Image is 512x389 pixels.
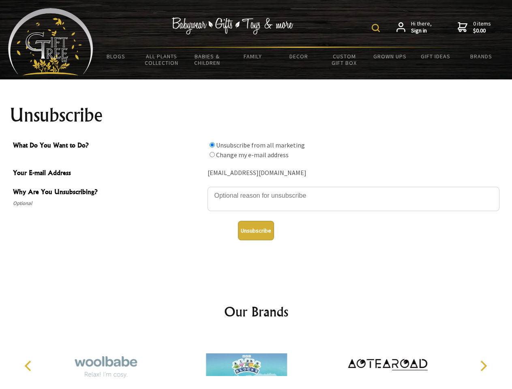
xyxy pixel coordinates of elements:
[473,27,491,34] strong: $0.00
[210,152,215,157] input: What Do You Want to Do?
[93,48,139,65] a: BLOGS
[208,167,499,180] div: [EMAIL_ADDRESS][DOMAIN_NAME]
[216,151,289,159] label: Change my e-mail address
[238,221,274,240] button: Unsubscribe
[20,357,38,375] button: Previous
[230,48,276,65] a: Family
[411,20,432,34] span: Hi there,
[184,48,230,71] a: Babies & Children
[13,140,204,152] span: What Do You Want to Do?
[413,48,458,65] a: Gift Ideas
[13,168,204,180] span: Your E-mail Address
[474,357,492,375] button: Next
[367,48,413,65] a: Grown Ups
[216,141,305,149] label: Unsubscribe from all marketing
[16,302,496,321] h2: Our Brands
[396,20,432,34] a: Hi there,Sign in
[10,105,503,125] h1: Unsubscribe
[172,17,293,34] img: Babywear - Gifts - Toys & more
[13,187,204,199] span: Why Are You Unsubscribing?
[276,48,321,65] a: Decor
[321,48,367,71] a: Custom Gift Box
[372,24,380,32] img: product search
[210,142,215,147] input: What Do You Want to Do?
[8,8,93,75] img: Babyware - Gifts - Toys and more...
[139,48,185,71] a: All Plants Collection
[458,20,491,34] a: 0 items$0.00
[411,27,432,34] strong: Sign in
[458,48,504,65] a: Brands
[13,199,204,208] span: Optional
[208,187,499,211] textarea: Why Are You Unsubscribing?
[473,20,491,34] span: 0 items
